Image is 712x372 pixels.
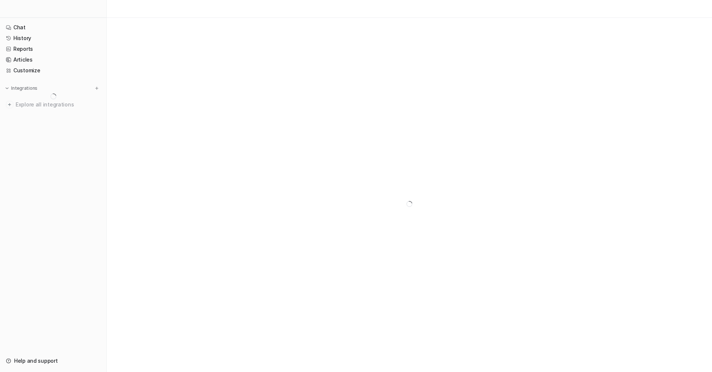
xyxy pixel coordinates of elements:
a: Chat [3,22,103,33]
img: expand menu [4,86,10,91]
p: Integrations [11,85,37,91]
a: Customize [3,65,103,76]
img: explore all integrations [6,101,13,108]
button: Integrations [3,85,40,92]
a: History [3,33,103,43]
a: Explore all integrations [3,99,103,110]
a: Help and support [3,356,103,366]
span: Explore all integrations [16,99,100,111]
a: Articles [3,55,103,65]
a: Reports [3,44,103,54]
img: menu_add.svg [94,86,99,91]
